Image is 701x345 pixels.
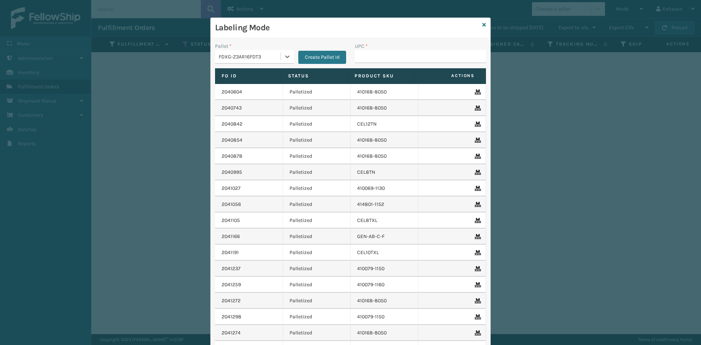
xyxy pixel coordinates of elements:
i: Remove From Pallet [475,202,479,207]
td: Palletized [283,325,351,341]
a: 2041056 [222,201,241,208]
td: 410168-8050 [350,148,418,164]
td: Palletized [283,116,351,132]
a: 2040995 [222,169,242,176]
i: Remove From Pallet [475,282,479,287]
i: Remove From Pallet [475,234,479,239]
td: Palletized [283,245,351,261]
td: Palletized [283,132,351,148]
i: Remove From Pallet [475,122,479,127]
a: 2041191 [222,249,239,256]
i: Remove From Pallet [475,154,479,159]
i: Remove From Pallet [475,89,479,95]
a: 2041259 [222,281,241,288]
td: Palletized [283,100,351,116]
a: 2040842 [222,120,242,128]
td: CEL8TN [350,164,418,180]
td: 410168-8050 [350,100,418,116]
td: Palletized [283,84,351,100]
a: 2041027 [222,185,241,192]
td: 410079-1150 [350,309,418,325]
a: 2041166 [222,233,240,240]
td: Palletized [283,180,351,196]
td: Palletized [283,277,351,293]
td: 410069-1130 [350,180,418,196]
td: Palletized [283,164,351,180]
td: Palletized [283,148,351,164]
label: UPC [355,42,368,50]
td: CEL12TN [350,116,418,132]
a: 2041272 [222,297,241,304]
td: GEN-AB-C-F [350,229,418,245]
i: Remove From Pallet [475,330,479,336]
i: Remove From Pallet [475,106,479,111]
td: Palletized [283,229,351,245]
i: Remove From Pallet [475,170,479,175]
a: 2041274 [222,329,241,337]
a: 2040743 [222,104,242,112]
td: Palletized [283,293,351,309]
td: 410079-1160 [350,277,418,293]
i: Remove From Pallet [475,138,479,143]
a: 2040604 [222,88,242,96]
label: Product SKU [355,73,407,79]
a: 2040854 [222,137,242,144]
a: 2041298 [222,313,241,321]
i: Remove From Pallet [475,298,479,303]
td: 414801-1152 [350,196,418,212]
a: 2040878 [222,153,242,160]
a: 2041237 [222,265,241,272]
td: Palletized [283,212,351,229]
button: Create Pallet Id [298,51,346,64]
span: Actions [417,70,479,82]
td: Palletized [283,309,351,325]
i: Remove From Pallet [475,218,479,223]
i: Remove From Pallet [475,266,479,271]
label: Status [288,73,341,79]
td: CEL10TXL [350,245,418,261]
i: Remove From Pallet [475,314,479,319]
td: CEL8TXL [350,212,418,229]
h3: Labeling Mode [215,22,479,33]
td: 410079-1150 [350,261,418,277]
td: Palletized [283,261,351,277]
td: 410168-8050 [350,84,418,100]
td: 410168-8050 [350,293,418,309]
td: 410168-8050 [350,325,418,341]
a: 2041105 [222,217,240,224]
td: 410168-8050 [350,132,418,148]
label: Fo Id [222,73,275,79]
div: FDXG-Z3AR16FDT3 [219,53,281,61]
td: Palletized [283,196,351,212]
i: Remove From Pallet [475,250,479,255]
label: Pallet [215,42,231,50]
i: Remove From Pallet [475,186,479,191]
